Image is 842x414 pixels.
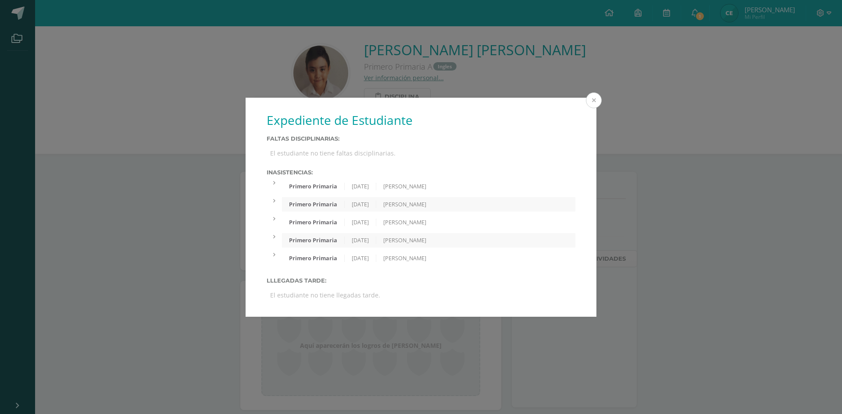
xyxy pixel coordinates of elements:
[345,237,376,244] div: [DATE]
[376,219,433,226] div: [PERSON_NAME]
[267,145,575,161] div: El estudiante no tiene faltas disciplinarias.
[267,287,575,303] div: El estudiante no tiene llegadas tarde.
[345,201,376,208] div: [DATE]
[282,183,345,190] div: Primero Primaria
[345,219,376,226] div: [DATE]
[376,255,433,262] div: [PERSON_NAME]
[282,237,345,244] div: Primero Primaria
[586,92,602,108] button: Close (Esc)
[282,219,345,226] div: Primero Primaria
[376,201,433,208] div: [PERSON_NAME]
[345,183,376,190] div: [DATE]
[376,183,433,190] div: [PERSON_NAME]
[282,255,345,262] div: Primero Primaria
[282,201,345,208] div: Primero Primaria
[267,135,575,142] label: Faltas Disciplinarias:
[267,169,575,176] label: Inasistencias:
[376,237,433,244] div: [PERSON_NAME]
[267,112,575,128] h1: Expediente de Estudiante
[267,277,575,284] label: Lllegadas tarde:
[345,255,376,262] div: [DATE]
